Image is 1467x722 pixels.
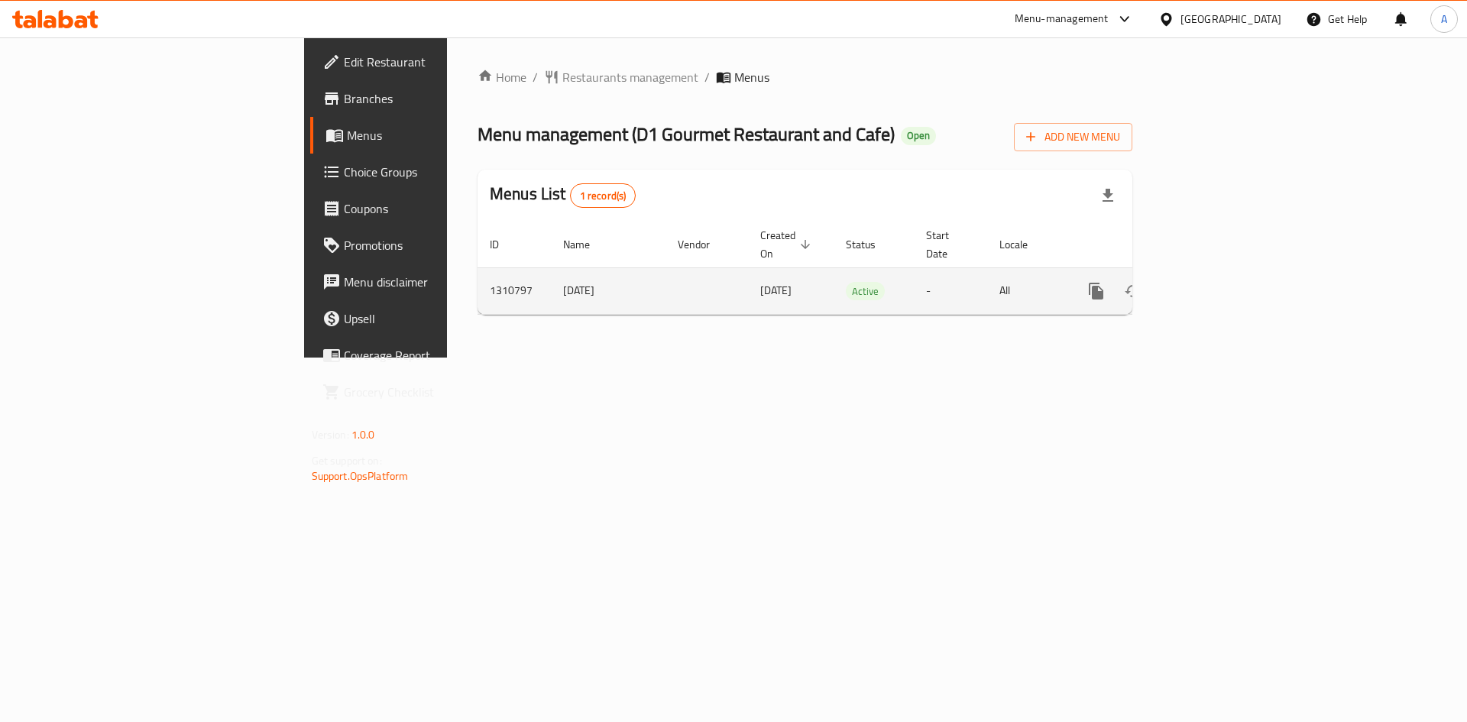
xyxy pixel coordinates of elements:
nav: breadcrumb [478,68,1132,86]
span: Vendor [678,235,730,254]
div: Export file [1090,177,1126,214]
span: Menu management ( D1 Gourmet Restaurant and Cafe ) [478,117,895,151]
span: A [1441,11,1447,28]
div: Menu-management [1015,10,1109,28]
span: ID [490,235,519,254]
span: 1.0.0 [351,425,375,445]
li: / [704,68,710,86]
th: Actions [1066,222,1237,268]
a: Restaurants management [544,68,698,86]
span: Branches [344,89,537,108]
span: Get support on: [312,451,382,471]
div: [GEOGRAPHIC_DATA] [1180,11,1281,28]
span: Menus [347,126,537,144]
table: enhanced table [478,222,1237,315]
button: Change Status [1115,273,1151,309]
span: Edit Restaurant [344,53,537,71]
a: Menu disclaimer [310,264,549,300]
div: Total records count [570,183,636,208]
a: Menus [310,117,549,154]
span: Status [846,235,895,254]
button: more [1078,273,1115,309]
a: Coverage Report [310,337,549,374]
td: [DATE] [551,267,665,314]
span: Active [846,283,885,300]
span: Upsell [344,309,537,328]
a: Choice Groups [310,154,549,190]
span: Coupons [344,199,537,218]
span: Menu disclaimer [344,273,537,291]
span: Created On [760,226,815,263]
span: Promotions [344,236,537,254]
span: Add New Menu [1026,128,1120,147]
a: Upsell [310,300,549,337]
span: Coverage Report [344,346,537,364]
span: Choice Groups [344,163,537,181]
span: Menus [734,68,769,86]
span: Open [901,129,936,142]
td: All [987,267,1066,314]
div: Active [846,282,885,300]
span: Start Date [926,226,969,263]
span: [DATE] [760,280,792,300]
span: 1 record(s) [571,189,636,203]
span: Name [563,235,610,254]
a: Promotions [310,227,549,264]
a: Grocery Checklist [310,374,549,410]
div: Open [901,127,936,145]
a: Coupons [310,190,549,227]
span: Locale [999,235,1048,254]
button: Add New Menu [1014,123,1132,151]
a: Edit Restaurant [310,44,549,80]
span: Version: [312,425,349,445]
td: - [914,267,987,314]
span: Grocery Checklist [344,383,537,401]
a: Branches [310,80,549,117]
span: Restaurants management [562,68,698,86]
a: Support.OpsPlatform [312,466,409,486]
h2: Menus List [490,183,636,208]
